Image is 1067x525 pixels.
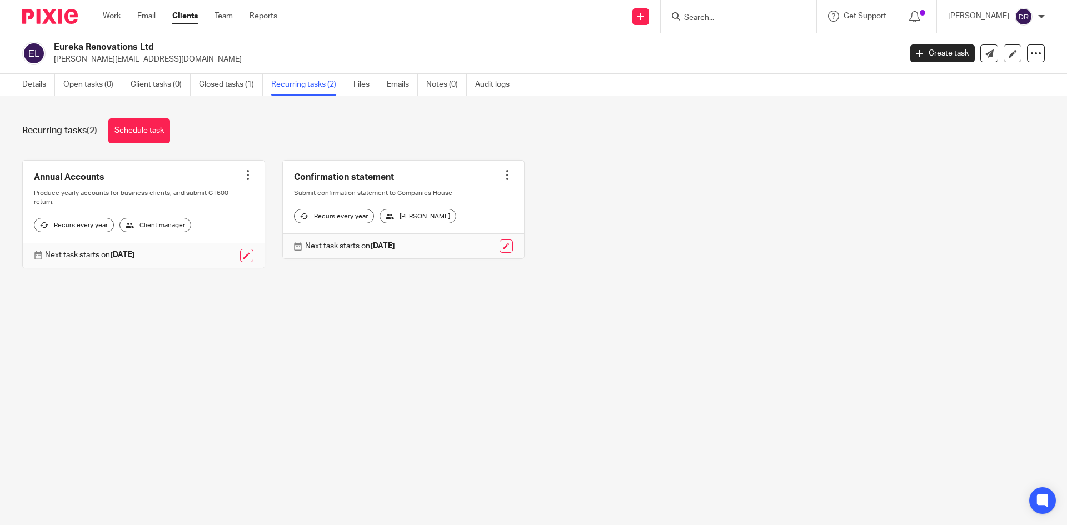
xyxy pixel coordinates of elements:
a: Client tasks (0) [131,74,191,96]
img: svg%3E [22,42,46,65]
img: Pixie [22,9,78,24]
a: Schedule task [108,118,170,143]
div: Client manager [119,218,191,232]
p: [PERSON_NAME][EMAIL_ADDRESS][DOMAIN_NAME] [54,54,894,65]
a: Team [215,11,233,22]
p: Next task starts on [305,241,395,252]
div: Recurs every year [34,218,114,232]
span: (2) [87,126,97,135]
a: Details [22,74,55,96]
a: Recurring tasks (2) [271,74,345,96]
p: [PERSON_NAME] [948,11,1009,22]
a: Create task [910,44,975,62]
strong: [DATE] [370,242,395,250]
strong: [DATE] [110,251,135,259]
h2: Eureka Renovations Ltd [54,42,726,53]
a: Reports [250,11,277,22]
a: Files [353,74,378,96]
a: Emails [387,74,418,96]
h1: Recurring tasks [22,125,97,137]
a: Notes (0) [426,74,467,96]
div: Recurs every year [294,209,374,223]
a: Open tasks (0) [63,74,122,96]
a: Work [103,11,121,22]
div: [PERSON_NAME] [380,209,456,223]
a: Clients [172,11,198,22]
p: Next task starts on [45,249,135,261]
img: svg%3E [1015,8,1033,26]
span: Get Support [844,12,886,20]
a: Closed tasks (1) [199,74,263,96]
a: Email [137,11,156,22]
input: Search [683,13,783,23]
a: Audit logs [475,74,518,96]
